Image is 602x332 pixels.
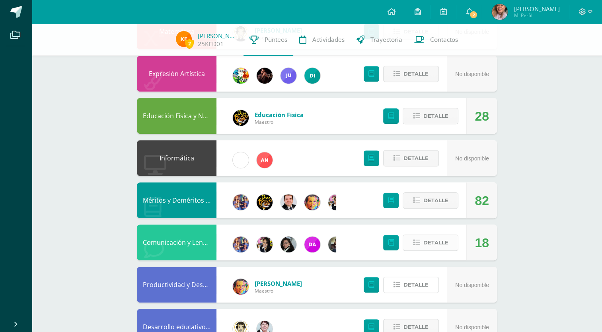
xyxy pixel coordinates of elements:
img: 49d5a75e1ce6d2edc12003b83b1ef316.png [304,194,320,210]
img: 57933e79c0f622885edf5cfea874362b.png [281,194,296,210]
img: 34e3044dabca9442df56d2c89d696bde.png [492,4,508,20]
button: Detalle [403,234,458,251]
img: 1cada5f849fe5bdc664534ba8dc5ae20.png [281,68,296,84]
span: Actividades [312,35,345,44]
span: Detalle [423,193,448,208]
span: Educación Física [255,111,304,119]
img: 35a1f8cfe552b0525d1a6bbd90ff6c8c.png [257,152,273,168]
button: Detalle [403,108,458,124]
div: Comunicación y Lenguaje L.3 (Inglés y Laboratorio) [137,225,216,260]
a: 25KED01 [198,40,224,48]
span: Contactos [430,35,458,44]
img: eda3c0d1caa5ac1a520cf0290d7c6ae4.png [233,110,249,126]
span: 2 [469,10,478,19]
span: Maestro [255,119,304,125]
a: Punteos [244,24,293,56]
span: 2 [185,39,194,49]
img: fb2acd05efef9a987bec2d7bad0dcce6.png [176,31,192,47]
a: Trayectoria [351,24,408,56]
div: 28 [475,98,489,134]
span: Detalle [403,277,429,292]
div: Informática [137,140,216,176]
button: Detalle [383,66,439,82]
span: No disponible [455,155,489,162]
img: 159e24a6ecedfdf8f489544946a573f0.png [233,68,249,84]
span: Mi Perfil [514,12,559,19]
img: cae4b36d6049cd6b8500bd0f72497672.png [233,152,249,168]
a: Actividades [293,24,351,56]
img: e45b719d0b6241295567ff881d2518a9.png [257,68,273,84]
img: eda3c0d1caa5ac1a520cf0290d7c6ae4.png [257,194,273,210]
span: [PERSON_NAME] [255,279,302,287]
img: 3f4c0a665c62760dc8d25f6423ebedea.png [233,194,249,210]
button: Detalle [403,192,458,209]
div: 18 [475,225,489,261]
a: Contactos [408,24,464,56]
span: Maestro [255,287,302,294]
img: 7bd163c6daa573cac875167af135d202.png [281,236,296,252]
span: No disponible [455,324,489,330]
div: Méritos y Deméritos 4to. Primaria ¨B¨ [137,182,216,218]
a: [PERSON_NAME] [PERSON_NAME] [198,32,238,40]
img: 49d5a75e1ce6d2edc12003b83b1ef316.png [233,279,249,295]
div: Productividad y Desarrollo [137,267,216,303]
img: 282f7266d1216b456af8b3d5ef4bcc50.png [328,194,344,210]
span: Detalle [403,66,429,81]
button: Detalle [383,150,439,166]
img: 3f4c0a665c62760dc8d25f6423ebedea.png [233,236,249,252]
img: 32f0f559d2048d26185c38f469024b7f.png [304,68,320,84]
span: Detalle [403,151,429,166]
span: Trayectoria [370,35,402,44]
div: Educación Física y Natación [137,98,216,134]
img: 20293396c123fa1d0be50d4fd90c658f.png [304,236,320,252]
span: Detalle [423,109,448,123]
span: Detalle [423,235,448,250]
div: 82 [475,183,489,219]
span: Punteos [265,35,287,44]
button: Detalle [383,277,439,293]
span: No disponible [455,71,489,77]
img: f727c7009b8e908c37d274233f9e6ae1.png [328,236,344,252]
span: [PERSON_NAME] [514,5,559,13]
div: Expresión Artística [137,56,216,92]
span: No disponible [455,282,489,288]
img: 282f7266d1216b456af8b3d5ef4bcc50.png [257,236,273,252]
